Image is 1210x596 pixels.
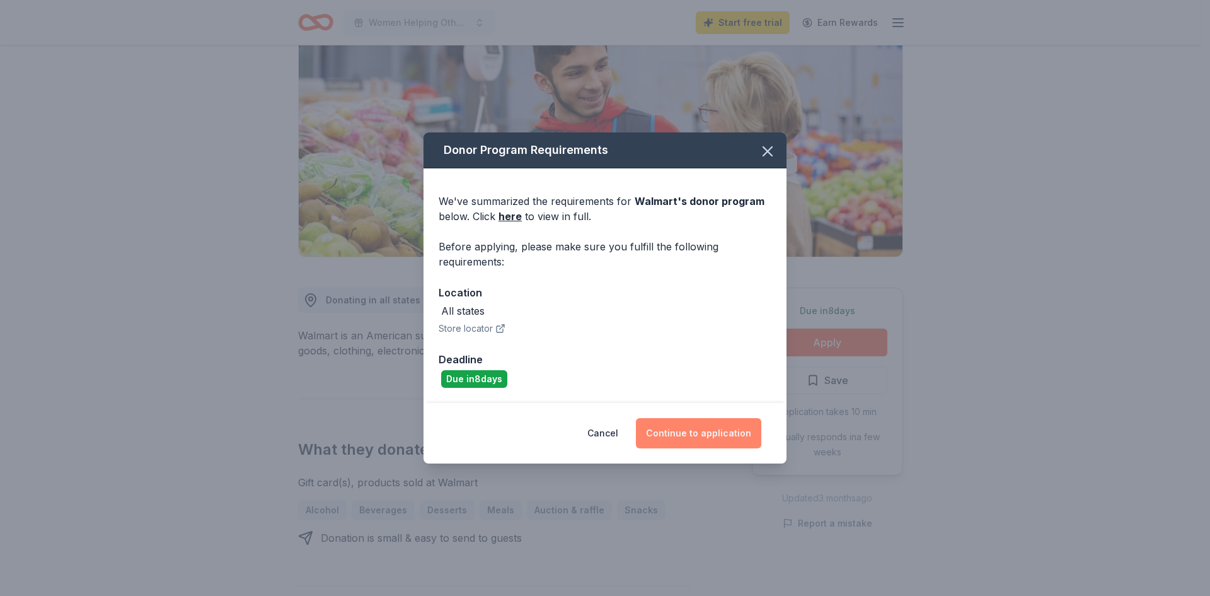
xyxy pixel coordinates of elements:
div: Due in 8 days [441,370,507,388]
a: here [498,209,522,224]
div: Location [439,284,771,301]
div: Donor Program Requirements [423,132,786,168]
button: Continue to application [636,418,761,448]
div: Deadline [439,351,771,368]
div: We've summarized the requirements for below. Click to view in full. [439,194,771,224]
button: Cancel [587,418,618,448]
div: All states [441,303,485,318]
button: Store locator [439,321,505,336]
div: Before applying, please make sure you fulfill the following requirements: [439,239,771,269]
span: Walmart 's donor program [635,195,764,207]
